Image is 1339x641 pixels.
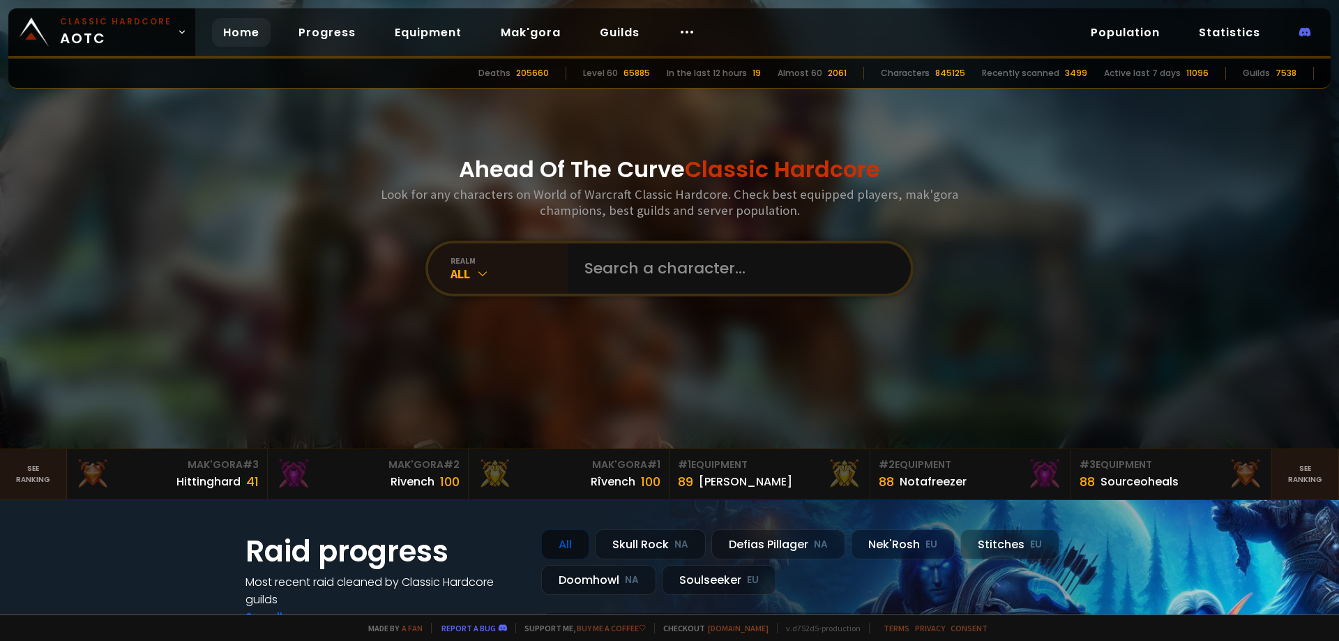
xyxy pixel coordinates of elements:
a: #3Equipment88Sourceoheals [1071,449,1272,499]
div: Recently scanned [982,67,1059,80]
a: Guilds [589,18,651,47]
a: a fan [402,623,423,633]
a: #1Equipment89[PERSON_NAME] [669,449,870,499]
a: Consent [951,623,988,633]
span: AOTC [60,15,172,49]
div: 11096 [1186,67,1209,80]
span: # 1 [678,458,691,472]
div: Defias Pillager [711,529,845,559]
span: # 3 [243,458,259,472]
div: 3499 [1065,67,1087,80]
span: v. d752d5 - production [777,623,861,633]
div: 205660 [516,67,549,80]
div: Almost 60 [778,67,822,80]
a: Mak'Gora#3Hittinghard41 [67,449,268,499]
a: See all progress [245,609,336,625]
span: # 3 [1080,458,1096,472]
div: 845125 [935,67,965,80]
div: 100 [641,472,660,491]
span: # 2 [879,458,895,472]
div: Hittinghard [176,473,241,490]
span: Checkout [654,623,769,633]
a: Seeranking [1272,449,1339,499]
div: Notafreezer [900,473,967,490]
a: [DOMAIN_NAME] [708,623,769,633]
div: In the last 12 hours [667,67,747,80]
a: #2Equipment88Notafreezer [870,449,1071,499]
a: Statistics [1188,18,1271,47]
div: Nek'Rosh [851,529,955,559]
div: Characters [881,67,930,80]
h1: Ahead Of The Curve [459,153,880,186]
div: Equipment [678,458,861,472]
a: Privacy [915,623,945,633]
a: Mak'Gora#1Rîvench100 [469,449,669,499]
div: Active last 7 days [1104,67,1181,80]
div: All [451,266,568,282]
a: Home [212,18,271,47]
div: 19 [752,67,761,80]
div: Level 60 [583,67,618,80]
a: Equipment [384,18,473,47]
a: Buy me a coffee [577,623,646,633]
div: Guilds [1243,67,1270,80]
small: Classic Hardcore [60,15,172,28]
a: Progress [287,18,367,47]
input: Search a character... [576,243,894,294]
span: # 1 [647,458,660,472]
span: Support me, [515,623,646,633]
h4: Most recent raid cleaned by Classic Hardcore guilds [245,573,524,608]
div: 89 [678,472,693,491]
a: Population [1080,18,1171,47]
div: 41 [246,472,259,491]
div: realm [451,255,568,266]
div: Deaths [478,67,510,80]
div: Sourceoheals [1100,473,1179,490]
a: Mak'gora [490,18,572,47]
div: Mak'Gora [477,458,660,472]
a: Terms [884,623,909,633]
div: 88 [879,472,894,491]
div: Skull Rock [595,529,706,559]
small: NA [814,538,828,552]
span: Classic Hardcore [685,153,880,185]
div: All [541,529,589,559]
div: Doomhowl [541,565,656,595]
div: Mak'Gora [75,458,259,472]
span: # 2 [444,458,460,472]
span: Made by [360,623,423,633]
small: EU [747,573,759,587]
small: NA [625,573,639,587]
div: Rivench [391,473,434,490]
div: Mak'Gora [276,458,460,472]
small: EU [925,538,937,552]
h1: Raid progress [245,529,524,573]
a: Report a bug [441,623,496,633]
div: Equipment [1080,458,1263,472]
small: NA [674,538,688,552]
div: [PERSON_NAME] [699,473,792,490]
div: Equipment [879,458,1062,472]
div: Rîvench [591,473,635,490]
div: 2061 [828,67,847,80]
div: 7538 [1276,67,1296,80]
div: 100 [440,472,460,491]
div: Soulseeker [662,565,776,595]
small: EU [1030,538,1042,552]
h3: Look for any characters on World of Warcraft Classic Hardcore. Check best equipped players, mak'g... [375,186,964,218]
a: Mak'Gora#2Rivench100 [268,449,469,499]
a: Classic HardcoreAOTC [8,8,195,56]
div: Stitches [960,529,1059,559]
div: 65885 [623,67,650,80]
div: 88 [1080,472,1095,491]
